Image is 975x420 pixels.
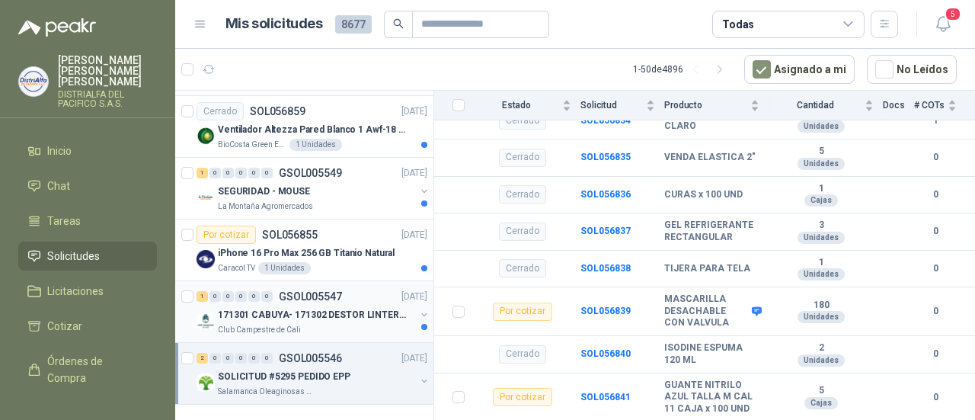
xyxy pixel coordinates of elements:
p: La Montaña Agromercados [218,200,313,213]
div: Cerrado [499,185,546,204]
b: 1 [914,114,957,128]
span: Chat [47,178,70,194]
b: 0 [914,188,957,202]
div: 2 [197,353,208,364]
div: Unidades [798,268,845,281]
a: SOL056834 [580,115,631,126]
b: VENDA ELASTICA 2" [664,152,756,164]
b: 0 [914,224,957,239]
div: Unidades [798,311,845,323]
div: 0 [222,353,234,364]
b: 1 [769,183,874,195]
p: GSOL005547 [279,291,342,302]
div: 0 [222,291,234,302]
a: Órdenes de Compra [18,347,157,393]
a: 1 0 0 0 0 0 GSOL005549[DATE] Company LogoSEGURIDAD - MOUSELa Montaña Agromercados [197,164,430,213]
span: search [393,18,404,29]
a: Inicio [18,136,157,165]
img: Company Logo [19,67,48,96]
th: # COTs [914,91,975,120]
div: 0 [261,168,273,178]
div: 0 [235,168,247,178]
b: 0 [914,390,957,405]
b: SOL056841 [580,392,631,402]
b: GAFAS LENTE CLARO [664,109,759,133]
a: Por cotizarSOL056855[DATE] Company LogoiPhone 16 Pro Max 256 GB Titanio NaturalCaracol TV1 Unidades [175,220,433,281]
p: SOL056859 [250,106,305,117]
p: GSOL005546 [279,353,342,364]
div: 0 [261,291,273,302]
div: 1 Unidades [258,262,311,274]
p: [DATE] [401,228,427,242]
div: 1 [197,168,208,178]
img: Company Logo [197,374,215,392]
img: Company Logo [197,312,215,330]
button: 5 [929,11,957,38]
p: [DATE] [401,351,427,366]
span: Producto [664,100,747,111]
div: 0 [235,291,247,302]
b: 2 [769,342,874,354]
b: 0 [914,304,957,319]
p: 171301 CABUYA- 171302 DESTOR LINTER- 171305 PINZA [218,308,408,322]
span: Inicio [47,143,72,159]
p: Ventilador Altezza Pared Blanco 1 Awf-18 Pro Balinera [218,123,408,137]
div: Unidades [798,158,845,170]
div: Por cotizar [493,388,552,406]
b: SOL056837 [580,226,631,236]
a: Cotizar [18,312,157,341]
b: 3 [769,220,874,232]
div: Unidades [798,232,845,244]
b: 1 [769,257,874,269]
th: Docs [883,91,914,120]
p: [DATE] [401,104,427,119]
div: Cerrado [499,223,546,241]
span: # COTs [914,100,945,111]
span: Solicitudes [47,248,100,265]
img: Company Logo [197,127,215,145]
p: [DATE] [401,166,427,181]
p: iPhone 16 Pro Max 256 GB Titanio Natural [218,246,395,261]
p: Club Campestre de Cali [218,324,301,336]
div: Cerrado [499,345,546,364]
span: Cotizar [47,318,82,335]
a: SOL056835 [580,152,631,162]
div: 1 - 50 de 4896 [633,57,732,82]
div: Por cotizar [493,303,552,321]
p: GSOL005549 [279,168,342,178]
th: Cantidad [769,91,883,120]
div: 0 [209,353,221,364]
p: Salamanca Oleaginosas SAS [218,386,314,398]
a: SOL056836 [580,189,631,200]
div: 0 [235,353,247,364]
div: Todas [722,16,754,33]
div: 0 [261,353,273,364]
div: 0 [248,168,260,178]
a: Licitaciones [18,277,157,306]
div: 0 [222,168,234,178]
th: Producto [664,91,769,120]
a: Chat [18,172,157,200]
button: Asignado a mi [744,55,855,84]
img: Logo peakr [18,18,96,37]
span: Licitaciones [47,283,104,300]
span: Tareas [47,213,81,229]
a: CerradoSOL056859[DATE] Company LogoVentilador Altezza Pared Blanco 1 Awf-18 Pro BalineraBioCosta ... [175,96,433,158]
div: Cerrado [499,111,546,130]
img: Company Logo [197,188,215,207]
a: SOL056838 [580,263,631,274]
b: SOL056839 [580,306,631,316]
div: 0 [248,291,260,302]
span: 5 [945,7,961,21]
b: MASCARILLA DESACHABLE CON VALVULA [664,293,748,329]
div: Cajas [804,397,838,409]
th: Estado [474,91,580,120]
p: SEGURIDAD - MOUSE [218,184,310,199]
b: 0 [914,150,957,165]
span: Solicitud [580,100,643,111]
img: Company Logo [197,250,215,268]
span: Órdenes de Compra [47,353,142,386]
